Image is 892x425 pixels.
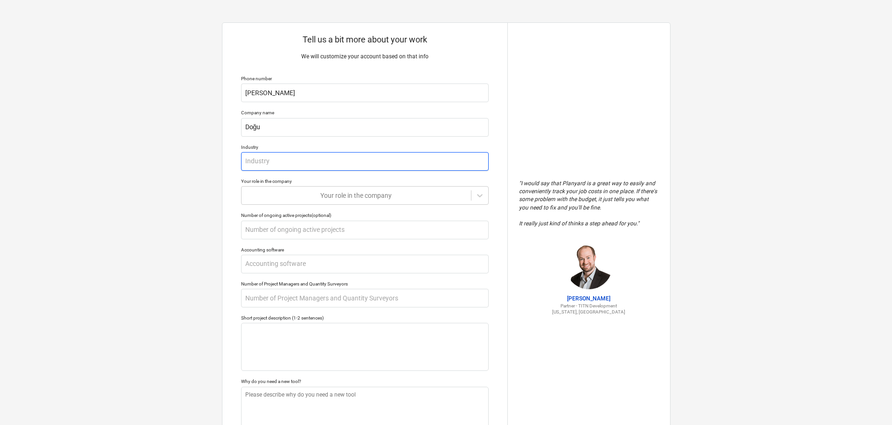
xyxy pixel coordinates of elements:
[241,221,489,239] input: Number of ongoing active projects
[241,281,489,287] div: Number of Project Managers and Quantity Surveyors
[241,34,489,45] p: Tell us a bit more about your work
[241,378,489,384] div: Why do you need a new tool?
[241,76,489,82] div: Phone number
[519,180,659,228] p: " I would say that Planyard is a great way to easily and conveniently track your job costs in one...
[519,303,659,309] p: Partner - TITN Development
[845,380,892,425] div: Sohbet Aracı
[241,84,489,102] input: Your phone number
[241,289,489,307] input: Number of Project Managers and Quantity Surveyors
[566,243,612,289] img: Jordan Cohen
[241,315,489,321] div: Short project description (1-2 sentences)
[241,110,489,116] div: Company name
[845,380,892,425] iframe: Chat Widget
[241,118,489,137] input: Company name
[519,309,659,315] p: [US_STATE], [GEOGRAPHIC_DATA]
[241,144,489,150] div: Industry
[241,178,489,184] div: Your role in the company
[519,295,659,303] p: [PERSON_NAME]
[241,152,489,171] input: Industry
[241,255,489,273] input: Accounting software
[241,247,489,253] div: Accounting software
[241,53,489,61] p: We will customize your account based on that info
[241,212,489,218] div: Number of ongoing active projects (optional)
